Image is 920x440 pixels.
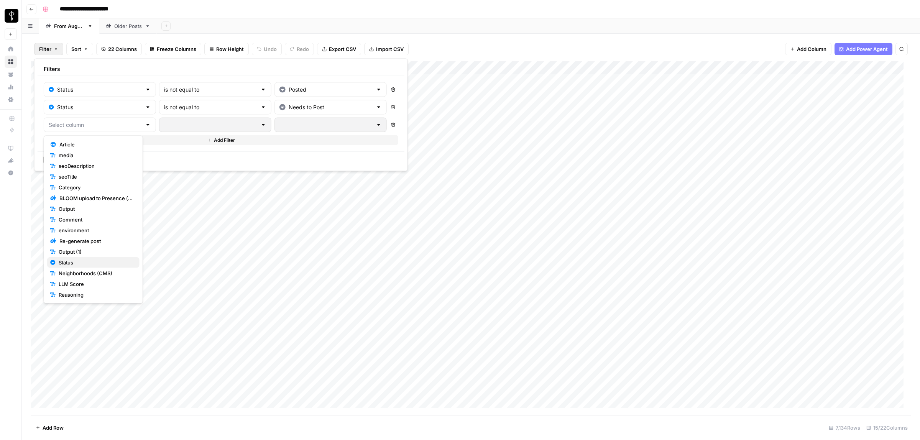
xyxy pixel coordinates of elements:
[59,291,133,299] span: Reasoning
[204,43,249,55] button: Row Height
[34,43,63,55] button: Filter
[5,81,17,93] a: Usage
[214,137,235,144] span: Add Filter
[66,43,93,55] button: Sort
[59,194,133,202] span: BLOOM upload to Presence (after Human Review)
[5,9,18,23] img: LP Production Workloads Logo
[285,43,314,55] button: Redo
[59,259,133,266] span: Status
[59,173,133,181] span: seoTitle
[71,45,81,53] span: Sort
[39,18,99,34] a: From [DATE]
[157,45,196,53] span: Freeze Columns
[59,227,133,234] span: environment
[39,45,51,53] span: Filter
[826,422,863,434] div: 7,134 Rows
[43,424,64,432] span: Add Row
[297,45,309,53] span: Redo
[54,22,84,30] div: From [DATE]
[164,103,257,111] input: is not equal to
[59,280,133,288] span: LLM Score
[329,45,356,53] span: Export CSV
[59,151,133,159] span: media
[59,162,133,170] span: seoDescription
[96,43,142,55] button: 22 Columns
[5,155,16,166] div: What's new?
[114,22,142,30] div: Older Posts
[59,205,133,213] span: Output
[59,184,133,191] span: Category
[863,422,911,434] div: 15/22 Columns
[846,45,888,53] span: Add Power Agent
[31,422,68,434] button: Add Row
[289,86,373,94] input: Posted
[216,45,244,53] span: Row Height
[264,45,277,53] span: Undo
[164,86,257,94] input: is not equal to
[5,56,17,68] a: Browse
[785,43,831,55] button: Add Column
[252,43,282,55] button: Undo
[5,43,17,55] a: Home
[797,45,826,53] span: Add Column
[145,43,201,55] button: Freeze Columns
[59,216,133,223] span: Comment
[34,59,408,171] div: Filter
[108,45,137,53] span: 22 Columns
[38,62,404,76] div: Filters
[57,86,142,94] input: Status
[5,142,17,154] a: AirOps Academy
[5,68,17,80] a: Your Data
[99,18,157,34] a: Older Posts
[59,269,133,277] span: Neighborhoods (CMS)
[835,43,892,55] button: Add Power Agent
[59,141,133,148] span: Article
[317,43,361,55] button: Export CSV
[59,237,133,245] span: Re-generate post
[59,248,133,256] span: Output (1)
[5,167,17,179] button: Help + Support
[57,103,142,111] input: Status
[5,6,17,25] button: Workspace: LP Production Workloads
[49,121,142,129] input: Select column
[364,43,409,55] button: Import CSV
[5,154,17,167] button: What's new?
[5,94,17,106] a: Settings
[44,135,398,145] button: Add Filter
[289,103,373,111] input: Needs to Post
[376,45,404,53] span: Import CSV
